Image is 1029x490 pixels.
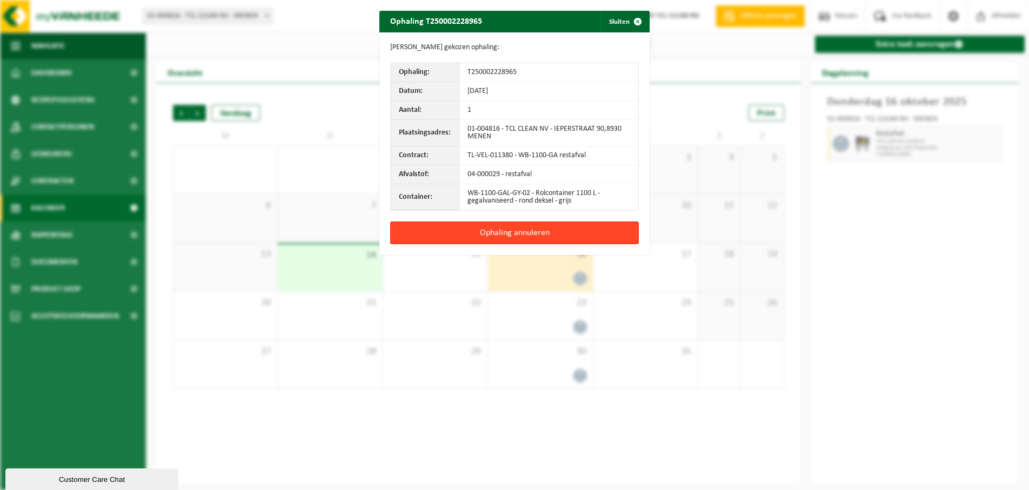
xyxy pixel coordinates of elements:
td: TL-VEL-011380 - WB-1100-GA restafval [459,146,638,165]
th: Plaatsingsadres: [391,120,459,146]
td: WB-1100-GAL-GY-02 - Rolcontainer 1100 L - gegalvaniseerd - rond deksel - grijs [459,184,638,210]
td: 04-000029 - restafval [459,165,638,184]
th: Container: [391,184,459,210]
td: 01-004816 - TCL CLEAN NV - IEPERSTRAAT 90,8930 MENEN [459,120,638,146]
button: Sluiten [600,11,649,32]
p: [PERSON_NAME] gekozen ophaling: [390,43,639,52]
td: 1 [459,101,638,120]
td: T250002228965 [459,63,638,82]
iframe: chat widget [5,466,181,490]
button: Ophaling annuleren [390,221,639,244]
h2: Ophaling T250002228965 [379,11,493,31]
th: Contract: [391,146,459,165]
th: Afvalstof: [391,165,459,184]
td: [DATE] [459,82,638,101]
th: Aantal: [391,101,459,120]
th: Datum: [391,82,459,101]
th: Ophaling: [391,63,459,82]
